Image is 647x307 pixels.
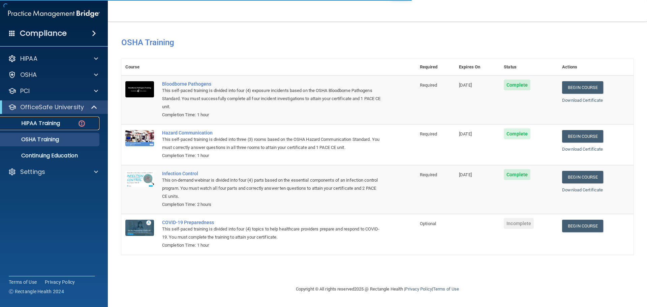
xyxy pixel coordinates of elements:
div: Completion Time: 1 hour [162,152,382,160]
span: Ⓒ Rectangle Health 2024 [9,288,64,295]
a: Begin Course [562,171,603,183]
span: Required [420,83,437,88]
span: Required [420,131,437,136]
a: Privacy Policy [45,279,75,285]
a: COVID-19 Preparedness [162,220,382,225]
div: Completion Time: 1 hour [162,111,382,119]
p: PCI [20,87,30,95]
img: danger-circle.6113f641.png [78,119,86,128]
a: Settings [8,168,98,176]
th: Actions [558,59,634,75]
th: Status [500,59,558,75]
div: Completion Time: 1 hour [162,241,382,249]
a: Download Certificate [562,187,603,192]
span: [DATE] [459,83,472,88]
a: Download Certificate [562,98,603,103]
a: Bloodborne Pathogens [162,81,382,87]
span: [DATE] [459,172,472,177]
div: Completion Time: 2 hours [162,201,382,209]
a: Hazard Communication [162,130,382,135]
a: Begin Course [562,81,603,94]
span: [DATE] [459,131,472,136]
span: Incomplete [504,218,534,229]
p: OSHA [20,71,37,79]
p: OSHA Training [4,136,59,143]
a: OfficeSafe University [8,103,98,111]
div: This on-demand webinar is divided into four (4) parts based on the essential components of an inf... [162,176,382,201]
a: Privacy Policy [405,286,432,291]
a: HIPAA [8,55,98,63]
span: Complete [504,169,530,180]
div: Copyright © All rights reserved 2025 @ Rectangle Health | | [254,278,500,300]
p: OfficeSafe University [20,103,84,111]
th: Course [121,59,158,75]
a: PCI [8,87,98,95]
a: Infection Control [162,171,382,176]
a: Begin Course [562,220,603,232]
a: OSHA [8,71,98,79]
span: Complete [504,80,530,90]
a: Begin Course [562,130,603,143]
div: This self-paced training is divided into four (4) exposure incidents based on the OSHA Bloodborne... [162,87,382,111]
th: Required [416,59,455,75]
span: Complete [504,128,530,139]
p: HIPAA [20,55,37,63]
a: Terms of Use [9,279,37,285]
h4: Compliance [20,29,67,38]
a: Terms of Use [433,286,459,291]
h4: OSHA Training [121,38,634,47]
p: HIPAA Training [4,120,60,127]
span: Optional [420,221,436,226]
p: Continuing Education [4,152,96,159]
div: This self-paced training is divided into four (4) topics to help healthcare providers prepare and... [162,225,382,241]
img: PMB logo [8,7,100,21]
span: Required [420,172,437,177]
div: This self-paced training is divided into three (3) rooms based on the OSHA Hazard Communication S... [162,135,382,152]
th: Expires On [455,59,500,75]
a: Download Certificate [562,147,603,152]
p: Settings [20,168,45,176]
